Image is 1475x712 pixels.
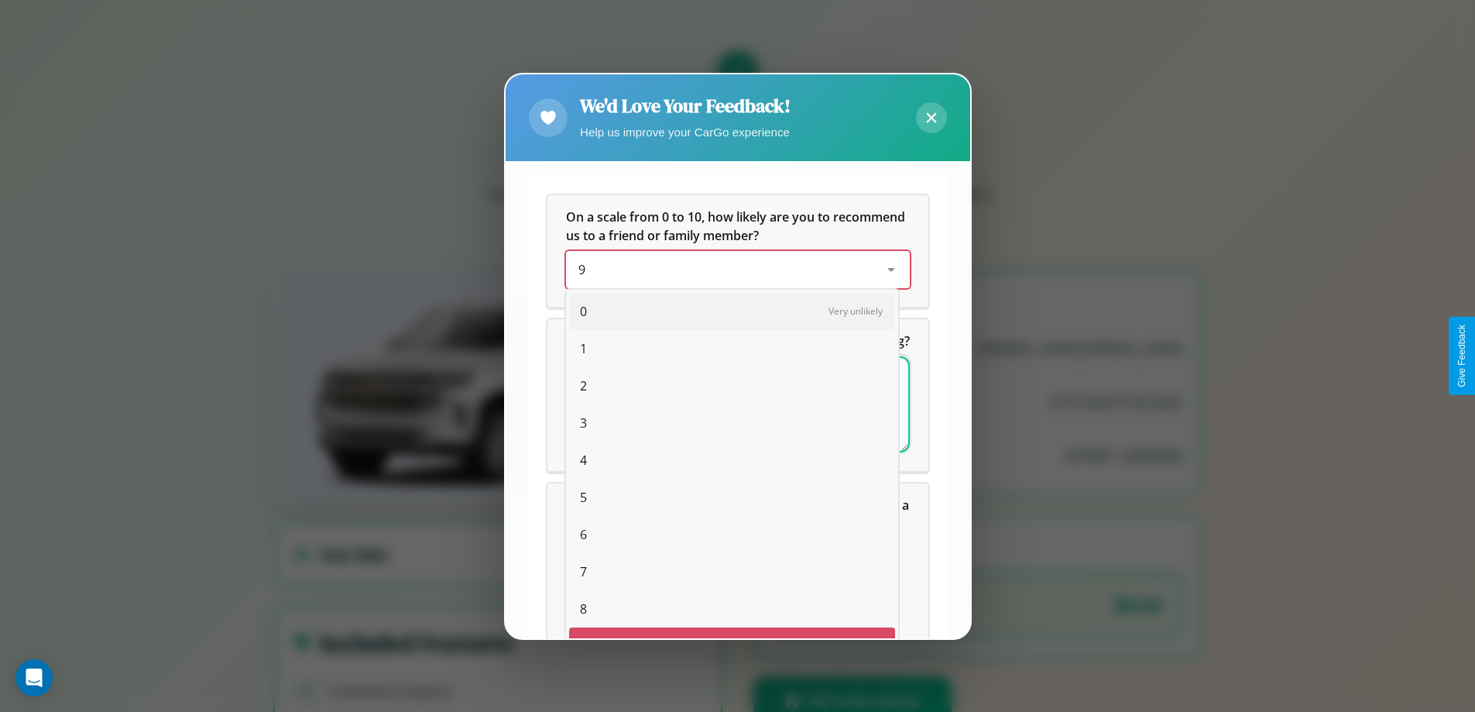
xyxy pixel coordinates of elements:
span: 7 [580,562,587,581]
div: 1 [569,330,895,367]
p: Help us improve your CarGo experience [580,122,791,143]
div: On a scale from 0 to 10, how likely are you to recommend us to a friend or family member? [566,251,910,288]
span: 9 [580,637,587,655]
span: 3 [580,414,587,432]
div: 8 [569,590,895,628]
div: 3 [569,404,895,442]
div: 2 [569,367,895,404]
span: What can we do to make your experience more satisfying? [566,332,910,349]
span: Very unlikely [828,304,883,318]
div: 0 [569,293,895,330]
span: 2 [580,377,587,395]
div: 7 [569,553,895,590]
span: Which of the following features do you value the most in a vehicle? [566,497,912,532]
div: On a scale from 0 to 10, how likely are you to recommend us to a friend or family member? [547,195,928,307]
span: 6 [580,525,587,544]
div: 4 [569,442,895,479]
span: 4 [580,451,587,470]
span: 5 [580,488,587,507]
h2: We'd Love Your Feedback! [580,93,791,119]
span: 0 [580,302,587,321]
span: 9 [578,261,585,278]
h5: On a scale from 0 to 10, how likely are you to recommend us to a friend or family member? [566,208,910,245]
div: 5 [569,479,895,516]
div: Open Intercom Messenger [15,659,53,697]
span: 8 [580,600,587,618]
div: 9 [569,628,895,665]
div: Give Feedback [1456,325,1467,387]
span: On a scale from 0 to 10, how likely are you to recommend us to a friend or family member? [566,208,908,244]
span: 1 [580,339,587,358]
div: 6 [569,516,895,553]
